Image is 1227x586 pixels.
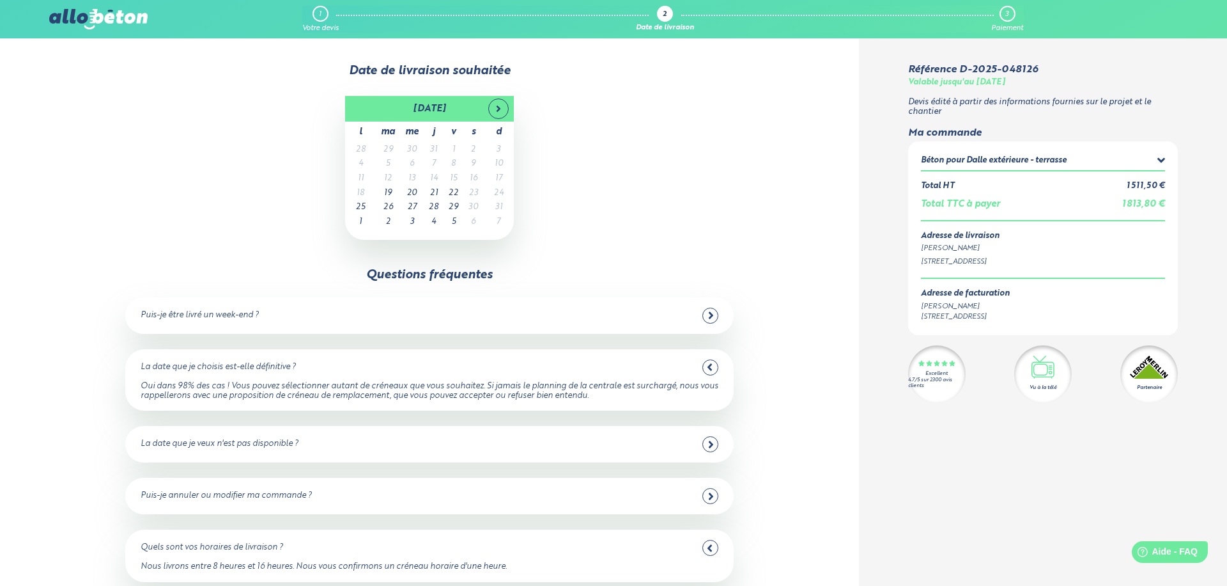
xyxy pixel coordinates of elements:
div: Total HT [921,182,954,191]
td: 17 [483,171,514,186]
div: 4.7/5 sur 2300 avis clients [908,377,966,389]
div: [PERSON_NAME] [921,301,1010,312]
td: 1 [345,215,376,230]
div: 2 [663,11,667,19]
div: Adresse de facturation [921,289,1010,299]
a: 3 Paiement [991,6,1023,33]
th: l [345,122,376,143]
td: 8 [444,157,463,171]
td: 22 [444,186,463,201]
td: 4 [345,157,376,171]
td: 6 [463,215,483,230]
div: 1 511,50 € [1127,182,1165,191]
td: 11 [345,171,376,186]
a: 2 Date de livraison [636,6,694,33]
div: 3 [1005,10,1008,19]
td: 14 [424,171,444,186]
div: Paiement [991,24,1023,33]
td: 7 [424,157,444,171]
div: [PERSON_NAME] [921,243,1165,254]
td: 15 [444,171,463,186]
a: 1 Votre devis [302,6,339,33]
td: 28 [345,143,376,157]
td: 13 [400,171,424,186]
td: 4 [424,215,444,230]
td: 19 [376,186,400,201]
td: 26 [376,200,400,215]
div: Adresse de livraison [921,232,1165,241]
div: Excellent [925,371,948,377]
td: 28 [424,200,444,215]
div: Quels sont vos horaires de livraison ? [141,543,283,553]
td: 20 [400,186,424,201]
div: Vu à la télé [1030,384,1056,392]
td: 24 [483,186,514,201]
td: 30 [400,143,424,157]
td: 21 [424,186,444,201]
td: 2 [376,215,400,230]
div: Total TTC à payer [921,199,1000,210]
div: 1 [319,10,321,19]
div: Nous livrons entre 8 heures et 16 heures. Nous vous confirmons un créneau horaire d'une heure. [141,562,718,572]
div: Questions fréquentes [366,268,493,282]
div: Ma commande [908,127,1178,139]
div: Votre devis [302,24,339,33]
td: 3 [400,215,424,230]
th: d [483,122,514,143]
div: La date que je veux n'est pas disponible ? [141,439,298,449]
div: Date de livraison [636,24,694,33]
th: v [444,122,463,143]
td: 10 [483,157,514,171]
th: me [400,122,424,143]
div: [STREET_ADDRESS] [921,257,1165,267]
th: s [463,122,483,143]
summary: Béton pour Dalle extérieure - terrasse [921,154,1165,170]
div: Oui dans 98% des cas ! Vous pouvez sélectionner autant de créneaux que vous souhaitez. Si jamais ... [141,382,718,400]
td: 16 [463,171,483,186]
td: 12 [376,171,400,186]
td: 25 [345,200,376,215]
th: ma [376,122,400,143]
th: j [424,122,444,143]
td: 6 [400,157,424,171]
td: 29 [376,143,400,157]
td: 27 [400,200,424,215]
td: 2 [463,143,483,157]
p: Devis édité à partir des informations fournies sur le projet et le chantier [908,98,1178,116]
div: Béton pour Dalle extérieure - terrasse [921,156,1067,166]
span: 1 813,80 € [1122,200,1165,209]
div: Date de livraison souhaitée [49,64,810,78]
td: 29 [444,200,463,215]
td: 3 [483,143,514,157]
td: 18 [345,186,376,201]
div: Valable jusqu'au [DATE] [908,78,1005,88]
td: 5 [376,157,400,171]
div: [STREET_ADDRESS] [921,312,1010,322]
td: 1 [444,143,463,157]
div: Référence D-2025-048126 [908,64,1038,75]
div: Puis-je annuler ou modifier ma commande ? [141,491,312,501]
div: La date que je choisis est-elle définitive ? [141,363,296,372]
td: 23 [463,186,483,201]
td: 31 [483,200,514,215]
td: 30 [463,200,483,215]
td: 5 [444,215,463,230]
td: 9 [463,157,483,171]
iframe: Help widget launcher [1113,536,1213,572]
th: [DATE] [376,96,483,122]
img: allobéton [49,9,148,29]
td: 7 [483,215,514,230]
td: 31 [424,143,444,157]
div: Partenaire [1137,384,1162,392]
div: Puis-je être livré un week-end ? [141,311,259,321]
